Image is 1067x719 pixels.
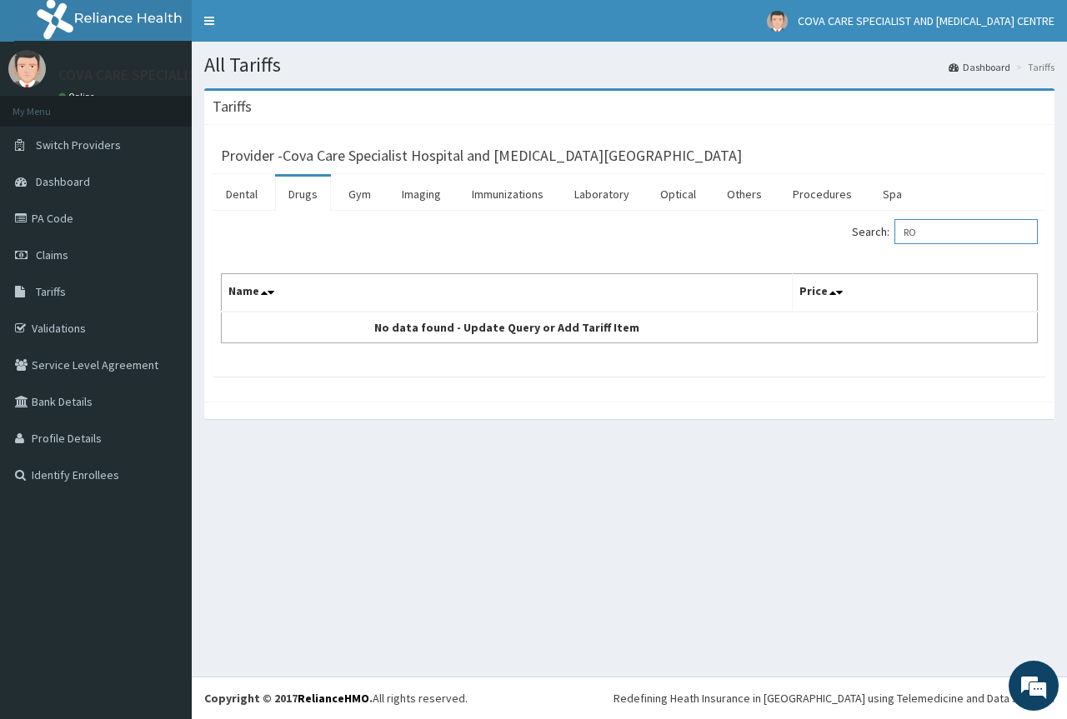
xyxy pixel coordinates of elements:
a: Procedures [779,177,865,212]
th: Name [222,274,793,312]
a: Drugs [275,177,331,212]
img: User Image [8,50,46,87]
a: RelianceHMO [298,691,369,706]
a: Spa [869,177,915,212]
a: Online [58,91,98,102]
img: d_794563401_company_1708531726252_794563401 [31,83,68,125]
input: Search: [894,219,1038,244]
a: Others [714,177,775,212]
a: Optical [647,177,709,212]
span: We're online! [97,210,230,378]
span: Tariffs [36,284,66,299]
th: Price [793,274,1038,312]
a: Imaging [388,177,454,212]
li: Tariffs [1012,60,1054,74]
label: Search: [852,219,1038,244]
span: Claims [36,247,68,262]
div: Redefining Heath Insurance in [GEOGRAPHIC_DATA] using Telemedicine and Data Science! [614,690,1054,707]
span: Switch Providers [36,137,121,152]
h3: Tariffs [213,99,252,114]
a: Dental [213,177,271,212]
div: Minimize live chat window [273,8,313,48]
a: Laboratory [561,177,643,212]
td: No data found - Update Query or Add Tariff Item [222,312,793,343]
h1: All Tariffs [204,54,1054,76]
div: Chat with us now [87,93,280,115]
strong: Copyright © 2017 . [204,691,373,706]
a: Immunizations [458,177,557,212]
h3: Provider - Cova Care Specialist Hospital and [MEDICAL_DATA][GEOGRAPHIC_DATA] [221,148,742,163]
a: Gym [335,177,384,212]
img: User Image [767,11,788,32]
span: Dashboard [36,174,90,189]
p: COVA CARE SPECIALIST AND [MEDICAL_DATA] CENTRE [58,67,403,82]
a: Dashboard [949,60,1010,74]
textarea: Type your message and hit 'Enter' [8,455,318,513]
footer: All rights reserved. [192,677,1067,719]
span: COVA CARE SPECIALIST AND [MEDICAL_DATA] CENTRE [798,13,1054,28]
